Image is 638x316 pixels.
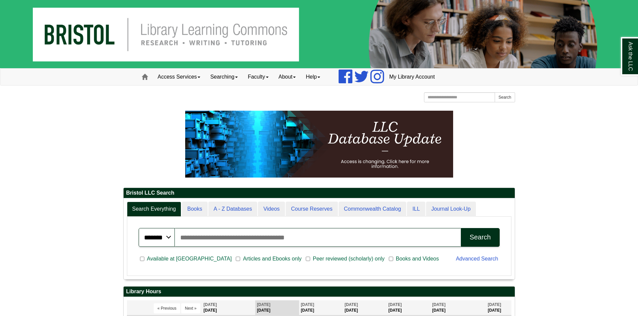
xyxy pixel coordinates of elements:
[240,255,304,263] span: Articles and Ebooks only
[387,300,431,315] th: [DATE]
[426,202,476,217] a: Journal Look-Up
[461,228,499,247] button: Search
[488,302,501,307] span: [DATE]
[470,233,491,241] div: Search
[495,92,515,102] button: Search
[202,300,256,315] th: [DATE]
[140,256,144,262] input: Available at [GEOGRAPHIC_DATA]
[393,255,442,263] span: Books and Videos
[204,302,217,307] span: [DATE]
[236,256,240,262] input: Articles and Ebooks only
[274,69,301,85] a: About
[243,69,274,85] a: Faculty
[153,69,205,85] a: Access Services
[181,303,200,313] button: Next »
[127,202,182,217] a: Search Everything
[124,287,515,297] h2: Library Hours
[339,202,407,217] a: Commonwealth Catalog
[388,302,402,307] span: [DATE]
[306,256,310,262] input: Peer reviewed (scholarly) only
[384,69,440,85] a: My Library Account
[301,302,314,307] span: [DATE]
[345,302,358,307] span: [DATE]
[185,111,453,178] img: HTML tutorial
[257,302,270,307] span: [DATE]
[389,256,393,262] input: Books and Videos
[154,303,180,313] button: « Previous
[205,69,243,85] a: Searching
[456,256,498,261] a: Advanced Search
[407,202,425,217] a: ILL
[182,202,207,217] a: Books
[299,300,343,315] th: [DATE]
[486,300,511,315] th: [DATE]
[310,255,387,263] span: Peer reviewed (scholarly) only
[144,255,234,263] span: Available at [GEOGRAPHIC_DATA]
[124,188,515,198] h2: Bristol LLC Search
[301,69,325,85] a: Help
[258,202,285,217] a: Videos
[432,302,445,307] span: [DATE]
[255,300,299,315] th: [DATE]
[430,300,486,315] th: [DATE]
[286,202,338,217] a: Course Reserves
[343,300,387,315] th: [DATE]
[208,202,258,217] a: A - Z Databases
